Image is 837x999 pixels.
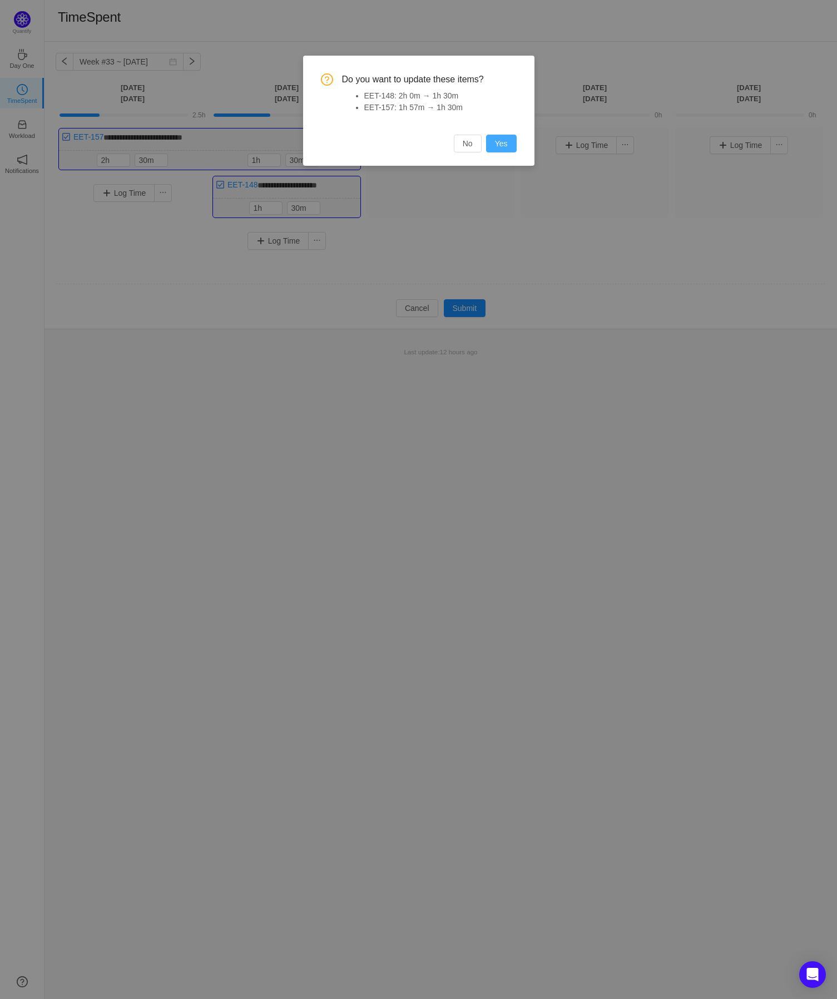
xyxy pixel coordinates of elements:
i: icon: question-circle [321,73,333,86]
button: No [454,135,482,152]
div: Open Intercom Messenger [799,961,826,988]
li: EET-148: 2h 0m → 1h 30m [364,90,517,102]
span: Do you want to update these items? [342,73,517,86]
li: EET-157: 1h 57m → 1h 30m [364,102,517,113]
button: Yes [486,135,517,152]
